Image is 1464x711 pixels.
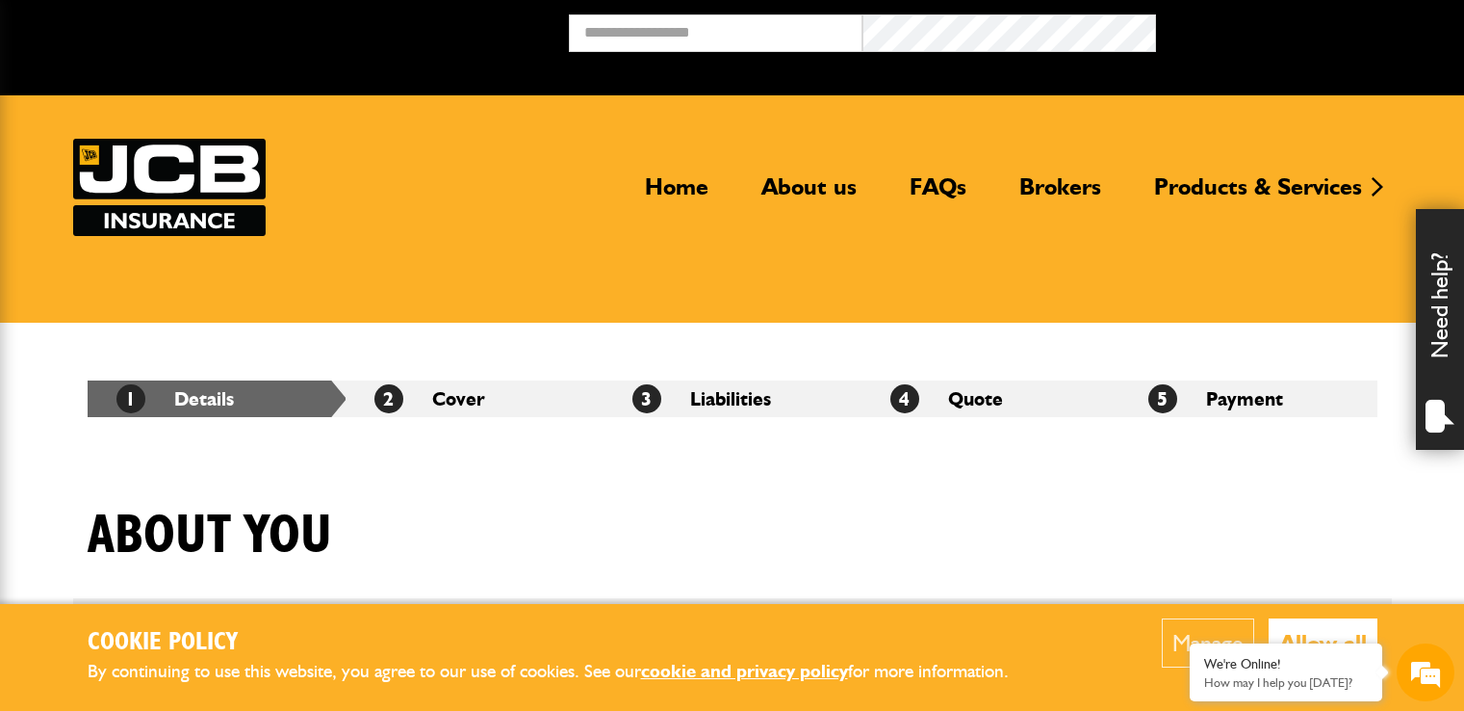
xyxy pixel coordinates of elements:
[88,381,346,417] li: Details
[632,384,661,413] span: 3
[1269,619,1377,668] button: Allow all
[1005,172,1116,217] a: Brokers
[1140,172,1376,217] a: Products & Services
[88,657,1040,687] p: By continuing to use this website, you agree to our use of cookies. See our for more information.
[1162,619,1254,668] button: Manage
[88,628,1040,658] h2: Cookie Policy
[73,139,266,236] img: JCB Insurance Services logo
[1204,656,1368,672] div: We're Online!
[73,139,266,236] a: JCB Insurance Services
[630,172,723,217] a: Home
[374,384,403,413] span: 2
[1119,381,1377,417] li: Payment
[604,381,861,417] li: Liabilities
[747,172,871,217] a: About us
[116,384,145,413] span: 1
[861,381,1119,417] li: Quote
[88,504,332,568] h1: About you
[895,172,981,217] a: FAQs
[1416,209,1464,450] div: Need help?
[1204,675,1368,690] p: How may I help you today?
[346,381,604,417] li: Cover
[1156,14,1450,44] button: Broker Login
[890,384,919,413] span: 4
[641,660,848,682] a: cookie and privacy policy
[1148,384,1177,413] span: 5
